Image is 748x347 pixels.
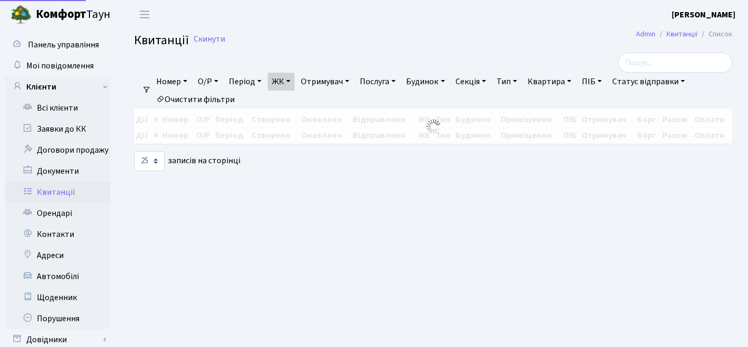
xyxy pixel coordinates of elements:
[5,266,110,287] a: Автомобілі
[5,224,110,245] a: Контакти
[5,182,110,203] a: Квитанції
[297,73,353,91] a: Отримувач
[5,161,110,182] a: Документи
[672,9,735,21] b: [PERSON_NAME]
[132,6,158,23] button: Переключити навігацію
[451,73,490,91] a: Секція
[5,245,110,266] a: Адреси
[5,34,110,55] a: Панель управління
[5,140,110,161] a: Договори продажу
[5,287,110,308] a: Щоденник
[36,6,86,23] b: Комфорт
[134,31,189,49] span: Квитанції
[36,6,110,24] span: Таун
[152,73,191,91] a: Номер
[5,55,110,76] a: Мої повідомлення
[620,23,748,45] nav: breadcrumb
[578,73,606,91] a: ПІБ
[425,118,442,135] img: Обробка...
[152,91,239,108] a: Очистити фільтри
[5,76,110,97] a: Клієнти
[5,203,110,224] a: Орендарі
[268,73,295,91] a: ЖК
[402,73,449,91] a: Будинок
[194,73,223,91] a: О/Р
[5,308,110,329] a: Порушення
[134,151,165,171] select: записів на сторінці
[194,34,225,44] a: Скинути
[134,151,240,171] label: записів на сторінці
[26,60,94,72] span: Мої повідомлення
[666,28,698,39] a: Квитанції
[523,73,575,91] a: Квартира
[608,73,689,91] a: Статус відправки
[11,4,32,25] img: logo.png
[225,73,266,91] a: Період
[636,28,655,39] a: Admin
[672,8,735,21] a: [PERSON_NAME]
[492,73,521,91] a: Тип
[5,97,110,118] a: Всі клієнти
[5,118,110,140] a: Заявки до КК
[28,39,99,51] span: Панель управління
[618,53,732,73] input: Пошук...
[356,73,400,91] a: Послуга
[698,28,732,40] li: Список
